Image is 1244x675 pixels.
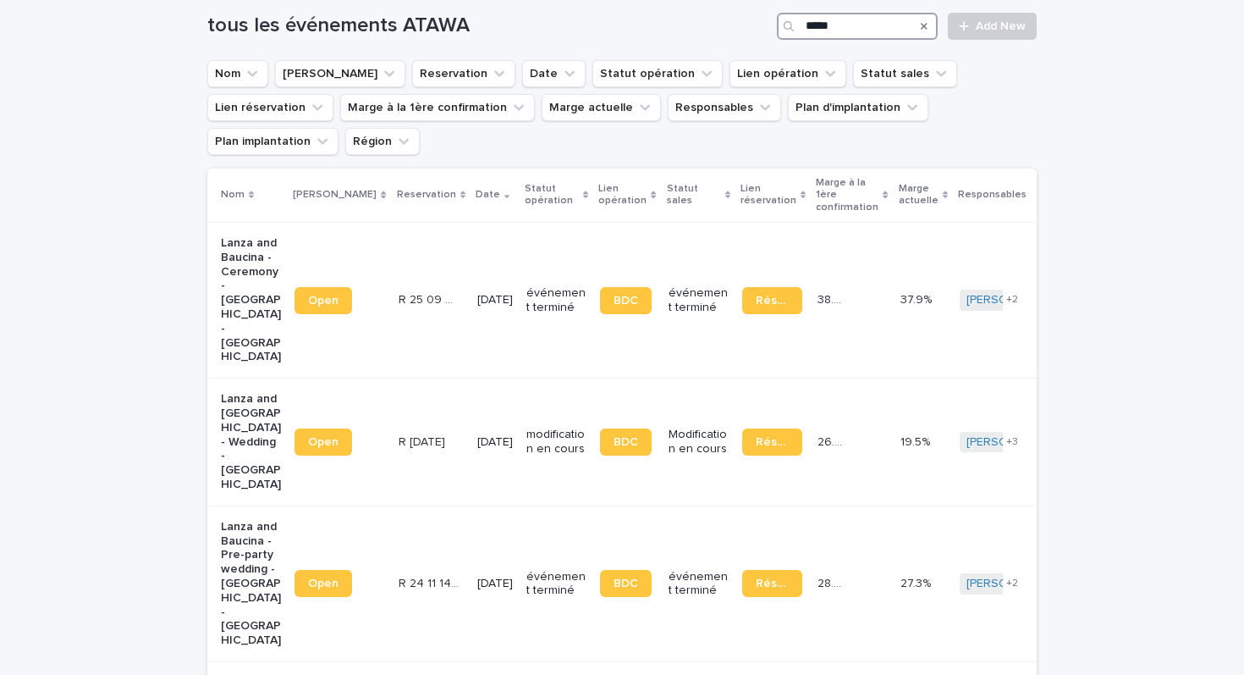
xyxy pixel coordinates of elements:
a: Add New [948,13,1037,40]
span: BDC [614,436,638,448]
p: [DATE] [477,435,513,450]
p: Lanza and Baucina - Pre-party wedding - [GEOGRAPHIC_DATA] - [GEOGRAPHIC_DATA] [221,520,281,648]
span: + 3 [1006,437,1018,447]
span: Réservation [756,295,789,307]
a: Réservation [742,570,802,597]
p: événement terminé [526,286,586,315]
button: Statut opération [592,60,723,87]
a: BDC [600,429,652,456]
p: 37.9% [900,290,935,307]
button: Plan d'implantation [788,94,928,121]
button: Date [522,60,586,87]
p: Reservation [397,185,456,204]
p: Statut sales [667,180,721,211]
span: Open [308,436,339,448]
button: Lien opération [729,60,846,87]
p: R 24 12 2052 [399,432,449,450]
a: Réservation [742,287,802,314]
p: Marge à la 1ère confirmation [816,174,878,217]
p: Statut opération [525,180,579,211]
p: Date [476,185,500,204]
span: + 2 [1006,578,1018,589]
p: Lien réservation [740,180,796,211]
button: Lien réservation [207,94,333,121]
span: Open [308,295,339,307]
p: Marge actuelle [899,180,939,211]
a: [PERSON_NAME] [966,577,1059,591]
p: [DATE] [477,577,513,591]
button: Responsables [668,94,781,121]
button: Lien Stacker [275,60,405,87]
span: BDC [614,578,638,589]
a: BDC [600,570,652,597]
button: Région [345,128,420,155]
input: Search [777,13,938,40]
span: Réservation [756,578,789,589]
h1: tous les événements ATAWA [207,14,770,38]
p: Lanza and Baucina - Ceremony - [GEOGRAPHIC_DATA] - [GEOGRAPHIC_DATA] [221,236,281,364]
p: 19.5% [900,432,933,450]
a: Open [294,429,352,456]
span: Open [308,578,339,589]
a: Réservation [742,429,802,456]
p: Responsables [958,185,1027,204]
a: [PERSON_NAME] [966,435,1059,450]
button: Nom [207,60,268,87]
p: 26.9 % [817,432,851,450]
span: BDC [614,295,638,307]
button: Marge actuelle [542,94,661,121]
p: 27.3% [900,573,934,591]
p: événement terminé [526,570,586,599]
span: Add New [976,20,1026,32]
p: 38.2 % [817,290,851,307]
p: Lien opération [598,180,647,211]
p: Lanza and [GEOGRAPHIC_DATA] - Wedding - [GEOGRAPHIC_DATA] [221,392,281,492]
p: R 24 11 1478 [399,573,462,591]
span: + 2 [1006,295,1018,305]
p: événement terminé [669,570,729,599]
a: Open [294,287,352,314]
p: modification en cours [526,428,586,456]
p: Plan d'implantation [1037,180,1107,211]
a: [PERSON_NAME] [966,293,1059,307]
a: BDC [600,287,652,314]
button: Marge à la 1ère confirmation [340,94,535,121]
p: Modification en cours [669,428,729,456]
a: Open [294,570,352,597]
p: [PERSON_NAME] [293,185,377,204]
button: Statut sales [853,60,957,87]
button: Reservation [412,60,515,87]
p: événement terminé [669,286,729,315]
p: R 25 09 953 [399,290,462,307]
p: [DATE] [477,293,513,307]
span: Réservation [756,436,789,448]
button: Plan implantation [207,128,339,155]
p: 28.6 % [817,573,851,591]
p: Nom [221,185,245,204]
